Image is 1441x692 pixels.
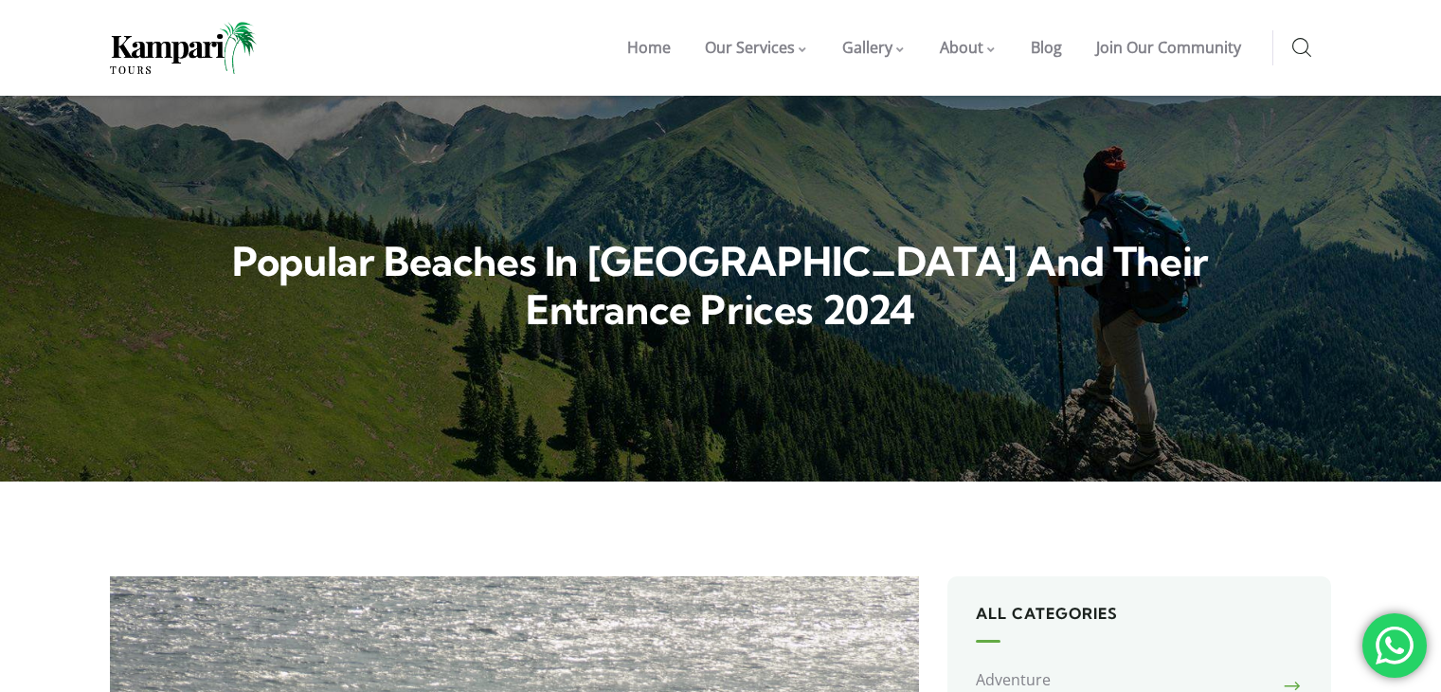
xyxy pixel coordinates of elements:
span: About [940,37,983,58]
h2: Popular Beaches in [GEOGRAPHIC_DATA] and their Entrance Prices 2024 [164,238,1278,335]
span: Gallery [842,37,892,58]
div: 'Chat [1362,613,1427,678]
span: Our Services [705,37,795,58]
h5: All Categories [976,605,1304,643]
img: Home [110,22,257,74]
span: Blog [1031,37,1062,58]
span: Join Our Community [1096,37,1241,58]
span: Home [627,37,671,58]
